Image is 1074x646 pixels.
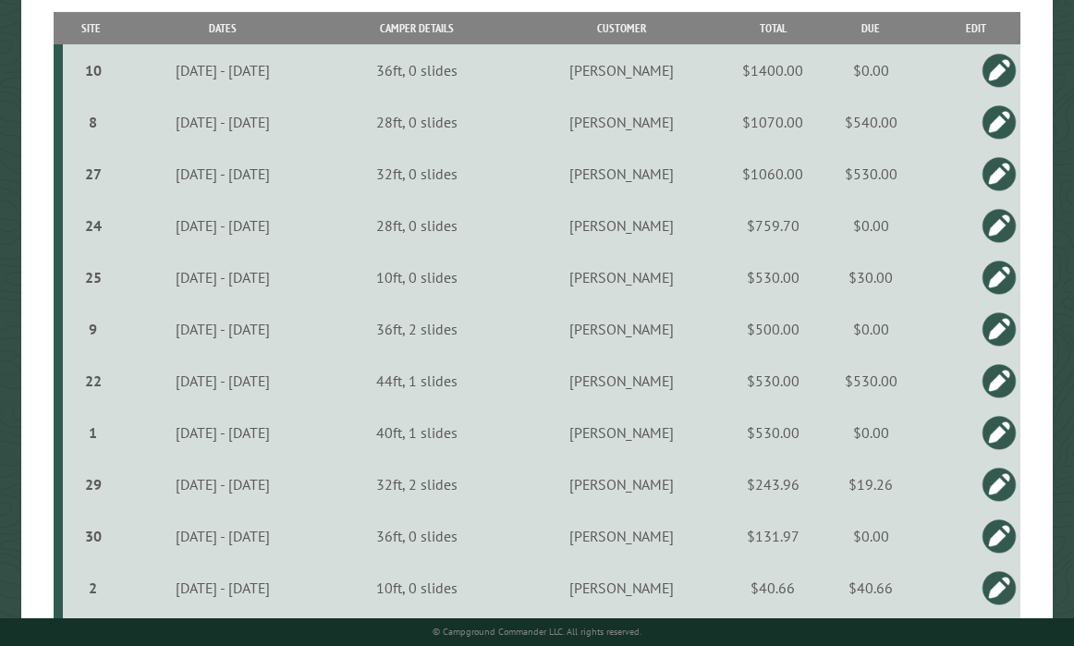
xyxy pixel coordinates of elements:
[122,423,323,442] div: [DATE] - [DATE]
[326,251,507,303] td: 10ft, 0 slides
[70,372,116,390] div: 22
[70,216,116,235] div: 24
[70,165,116,183] div: 27
[810,44,931,96] td: $0.00
[122,320,323,338] div: [DATE] - [DATE]
[810,148,931,200] td: $530.00
[507,458,736,510] td: [PERSON_NAME]
[122,216,323,235] div: [DATE] - [DATE]
[736,562,810,614] td: $40.66
[70,113,116,131] div: 8
[326,96,507,148] td: 28ft, 0 slides
[326,12,507,44] th: Camper Details
[70,268,116,286] div: 25
[932,12,1020,44] th: Edit
[810,251,931,303] td: $30.00
[736,303,810,355] td: $500.00
[507,200,736,251] td: [PERSON_NAME]
[736,458,810,510] td: $243.96
[507,44,736,96] td: [PERSON_NAME]
[736,12,810,44] th: Total
[736,96,810,148] td: $1070.00
[810,96,931,148] td: $540.00
[326,407,507,458] td: 40ft, 1 slides
[70,320,116,338] div: 9
[63,12,119,44] th: Site
[507,148,736,200] td: [PERSON_NAME]
[326,200,507,251] td: 28ft, 0 slides
[122,579,323,597] div: [DATE] - [DATE]
[736,355,810,407] td: $530.00
[810,407,931,458] td: $0.00
[736,510,810,562] td: $131.97
[433,626,641,638] small: © Campground Commander LLC. All rights reserved.
[810,303,931,355] td: $0.00
[122,165,323,183] div: [DATE] - [DATE]
[810,12,931,44] th: Due
[507,251,736,303] td: [PERSON_NAME]
[326,458,507,510] td: 32ft, 2 slides
[810,355,931,407] td: $530.00
[122,61,323,79] div: [DATE] - [DATE]
[122,527,323,545] div: [DATE] - [DATE]
[70,527,116,545] div: 30
[70,61,116,79] div: 10
[326,44,507,96] td: 36ft, 0 slides
[736,148,810,200] td: $1060.00
[122,372,323,390] div: [DATE] - [DATE]
[70,579,116,597] div: 2
[70,475,116,494] div: 29
[810,458,931,510] td: $19.26
[736,200,810,251] td: $759.70
[326,355,507,407] td: 44ft, 1 slides
[810,510,931,562] td: $0.00
[810,562,931,614] td: $40.66
[810,200,931,251] td: $0.00
[507,96,736,148] td: [PERSON_NAME]
[736,407,810,458] td: $530.00
[507,355,736,407] td: [PERSON_NAME]
[70,423,116,442] div: 1
[326,303,507,355] td: 36ft, 2 slides
[119,12,327,44] th: Dates
[122,113,323,131] div: [DATE] - [DATE]
[507,303,736,355] td: [PERSON_NAME]
[507,510,736,562] td: [PERSON_NAME]
[507,562,736,614] td: [PERSON_NAME]
[122,475,323,494] div: [DATE] - [DATE]
[736,251,810,303] td: $530.00
[326,148,507,200] td: 32ft, 0 slides
[122,268,323,286] div: [DATE] - [DATE]
[326,562,507,614] td: 10ft, 0 slides
[326,510,507,562] td: 36ft, 0 slides
[736,44,810,96] td: $1400.00
[507,12,736,44] th: Customer
[507,407,736,458] td: [PERSON_NAME]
